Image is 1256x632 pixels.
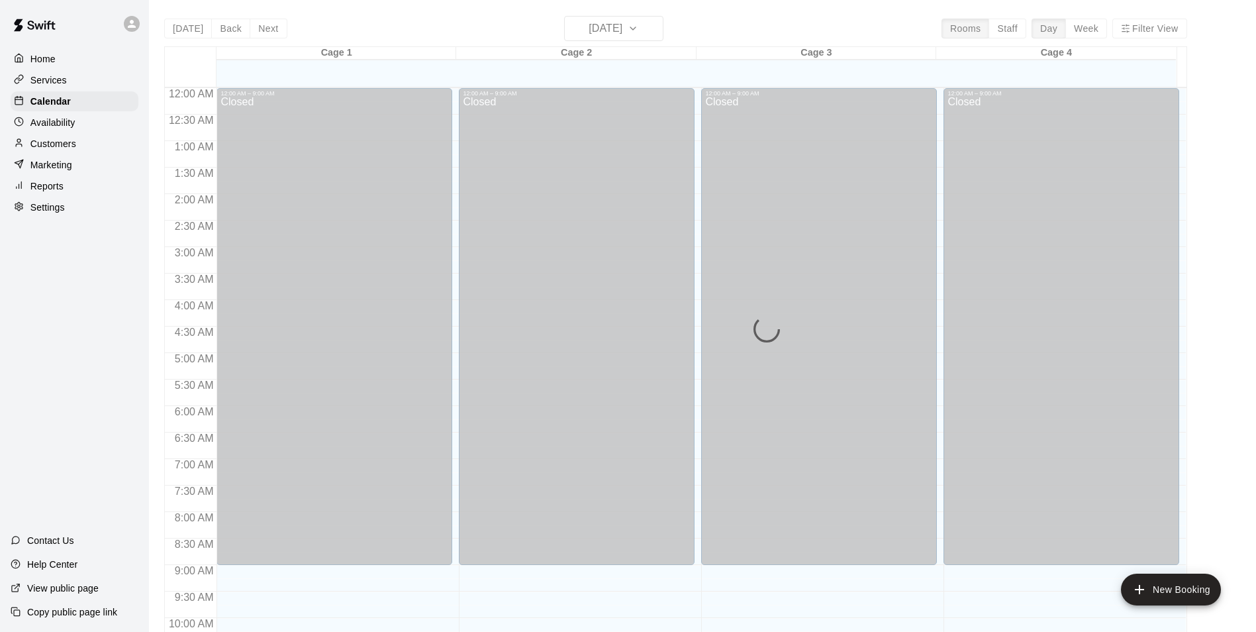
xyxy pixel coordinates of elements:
span: 12:30 AM [166,115,217,126]
div: Cage 4 [936,47,1176,60]
p: Copy public page link [27,606,117,619]
div: 12:00 AM – 9:00 AM: Closed [459,88,695,565]
p: Help Center [27,558,77,571]
p: Settings [30,201,65,214]
p: Reports [30,180,64,193]
span: 9:00 AM [171,565,217,576]
div: Cage 2 [456,47,696,60]
div: 12:00 AM – 9:00 AM: Closed [217,88,452,565]
span: 5:30 AM [171,380,217,391]
span: 7:00 AM [171,459,217,470]
div: 12:00 AM – 9:00 AM: Closed [943,88,1179,565]
div: Closed [705,97,933,570]
a: Customers [11,134,138,154]
button: add [1121,574,1221,606]
a: Home [11,49,138,69]
span: 10:00 AM [166,618,217,629]
a: Services [11,70,138,90]
a: Calendar [11,91,138,111]
a: Reports [11,176,138,196]
span: 3:30 AM [171,274,217,285]
span: 4:00 AM [171,300,217,311]
div: Cage 3 [697,47,936,60]
span: 6:30 AM [171,433,217,444]
div: Cage 1 [217,47,456,60]
p: Calendar [30,95,71,108]
span: 8:00 AM [171,512,217,523]
div: 12:00 AM – 9:00 AM [947,90,1175,97]
p: Availability [30,116,75,129]
p: Contact Us [27,534,74,547]
p: Services [30,74,67,87]
span: 8:30 AM [171,539,217,550]
div: 12:00 AM – 9:00 AM: Closed [701,88,937,565]
p: Customers [30,137,76,150]
span: 1:00 AM [171,141,217,152]
span: 9:30 AM [171,592,217,603]
span: 12:00 AM [166,88,217,99]
span: 6:00 AM [171,406,217,417]
span: 4:30 AM [171,327,217,338]
div: 12:00 AM – 9:00 AM [220,90,448,97]
div: Closed [220,97,448,570]
p: Home [30,52,56,66]
p: View public page [27,582,99,595]
p: Marketing [30,158,72,172]
span: 5:00 AM [171,353,217,364]
span: 2:00 AM [171,194,217,205]
span: 1:30 AM [171,168,217,179]
span: 2:30 AM [171,221,217,232]
span: 7:30 AM [171,486,217,497]
div: 12:00 AM – 9:00 AM [705,90,933,97]
div: Closed [463,97,691,570]
div: Closed [947,97,1175,570]
a: Settings [11,197,138,217]
div: 12:00 AM – 9:00 AM [463,90,691,97]
a: Marketing [11,155,138,175]
a: Availability [11,113,138,132]
span: 3:00 AM [171,247,217,258]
